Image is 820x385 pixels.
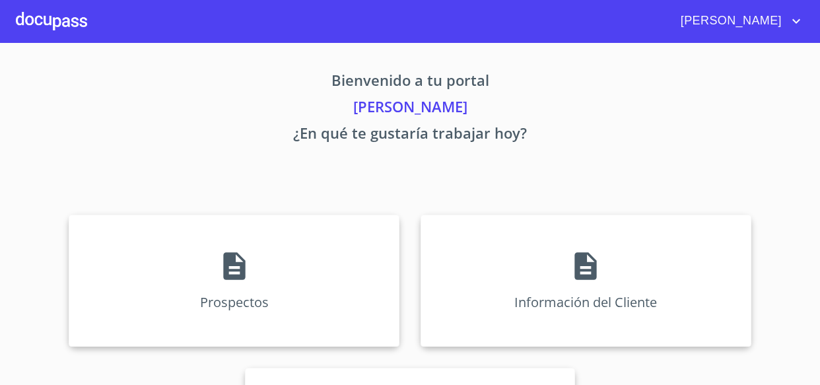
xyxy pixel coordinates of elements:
p: ¿En qué te gustaría trabajar hoy? [16,122,804,149]
p: Información del Cliente [514,293,657,311]
p: Bienvenido a tu portal [16,69,804,96]
button: account of current user [671,11,804,32]
span: [PERSON_NAME] [671,11,788,32]
p: [PERSON_NAME] [16,96,804,122]
p: Prospectos [200,293,269,311]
